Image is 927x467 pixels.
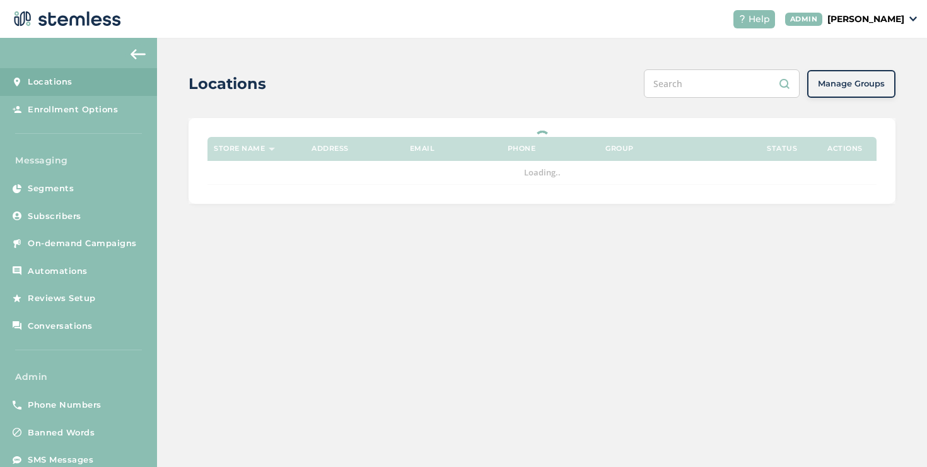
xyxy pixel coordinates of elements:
[28,399,102,411] span: Phone Numbers
[644,69,800,98] input: Search
[28,320,93,333] span: Conversations
[785,13,823,26] div: ADMIN
[10,6,121,32] img: logo-dark-0685b13c.svg
[909,16,917,21] img: icon_down-arrow-small-66adaf34.svg
[818,78,885,90] span: Manage Groups
[827,13,904,26] p: [PERSON_NAME]
[28,103,118,116] span: Enrollment Options
[28,237,137,250] span: On-demand Campaigns
[738,15,746,23] img: icon-help-white-03924b79.svg
[28,210,81,223] span: Subscribers
[28,76,73,88] span: Locations
[131,49,146,59] img: icon-arrow-back-accent-c549486e.svg
[28,427,95,439] span: Banned Words
[189,73,266,95] h2: Locations
[28,182,74,195] span: Segments
[28,265,88,278] span: Automations
[28,292,96,305] span: Reviews Setup
[749,13,770,26] span: Help
[864,406,927,467] iframe: Chat Widget
[28,454,93,466] span: SMS Messages
[807,70,895,98] button: Manage Groups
